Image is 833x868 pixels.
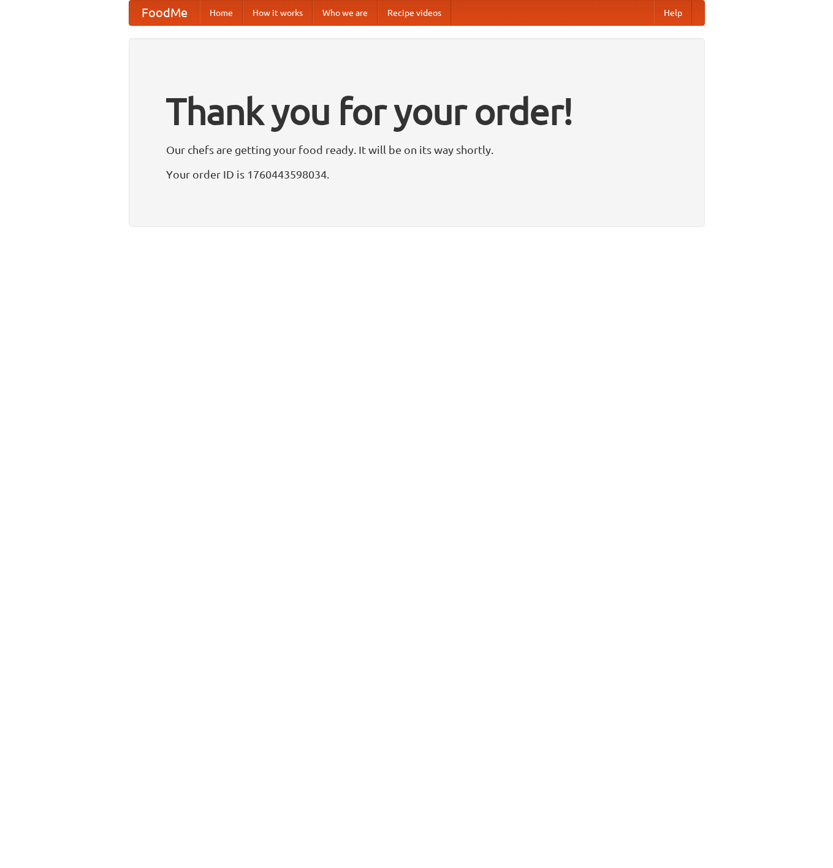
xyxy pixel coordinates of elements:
h1: Thank you for your order! [166,82,668,140]
a: Who we are [313,1,378,25]
p: Your order ID is 1760443598034. [166,165,668,183]
a: Home [200,1,243,25]
a: Recipe videos [378,1,451,25]
a: How it works [243,1,313,25]
a: Help [654,1,692,25]
a: FoodMe [129,1,200,25]
p: Our chefs are getting your food ready. It will be on its way shortly. [166,140,668,159]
